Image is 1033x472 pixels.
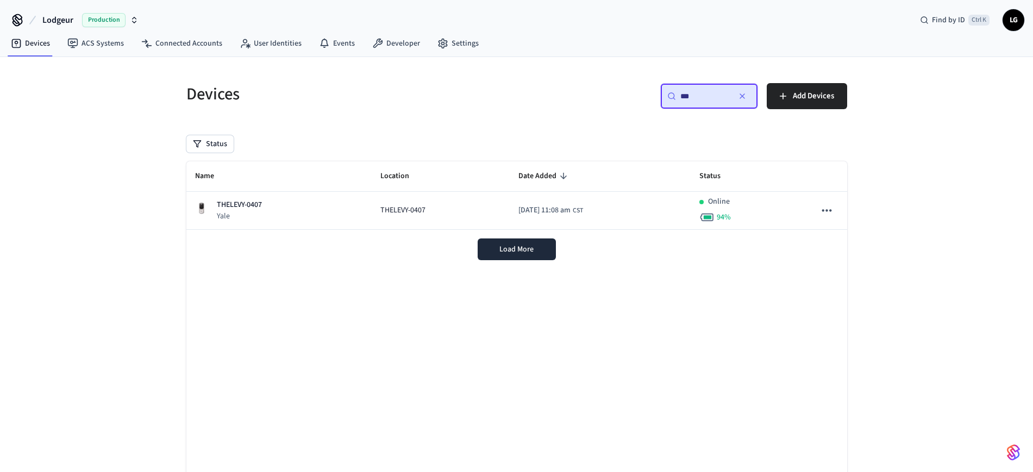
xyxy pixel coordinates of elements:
h5: Devices [186,83,510,105]
span: THELEVY-0407 [380,205,425,216]
div: Find by IDCtrl K [911,10,998,30]
button: Status [186,135,234,153]
span: [DATE] 11:08 am [518,205,571,216]
a: Developer [364,34,429,53]
span: Location [380,168,423,185]
a: Events [310,34,364,53]
p: THELEVY-0407 [217,199,262,211]
span: 94 % [717,212,731,223]
table: sticky table [186,161,847,230]
span: Load More [499,244,534,255]
a: Devices [2,34,59,53]
span: Status [699,168,735,185]
a: ACS Systems [59,34,133,53]
a: Connected Accounts [133,34,231,53]
div: America/Guatemala [518,205,583,216]
span: Find by ID [932,15,965,26]
span: Production [82,13,126,27]
span: Lodgeur [42,14,73,27]
button: LG [1003,9,1024,31]
img: SeamLogoGradient.69752ec5.svg [1007,444,1020,461]
a: Settings [429,34,487,53]
span: Add Devices [793,89,834,103]
button: Load More [478,238,556,260]
p: Yale [217,211,262,222]
span: LG [1004,10,1023,30]
img: Yale Assure Touchscreen Wifi Smart Lock, Satin Nickel, Front [195,202,208,215]
span: Name [195,168,228,185]
span: CST [573,206,583,216]
span: Date Added [518,168,571,185]
a: User Identities [231,34,310,53]
span: Ctrl K [968,15,990,26]
p: Online [708,196,730,207]
button: Add Devices [767,83,847,109]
